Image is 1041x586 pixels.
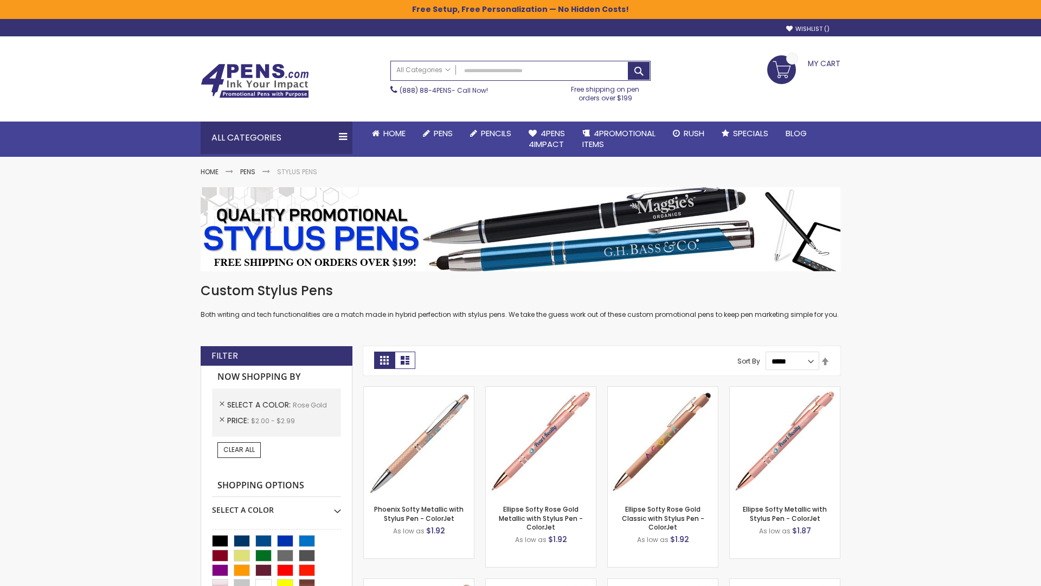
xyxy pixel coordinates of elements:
[582,128,656,150] span: 4PROMOTIONAL ITEMS
[201,282,840,300] h1: Custom Stylus Pens
[608,386,718,396] a: Ellipse Softy Rose Gold Classic with Stylus Pen - ColorJet-Rose Gold
[486,387,596,497] img: Ellipse Softy Rose Gold Metallic with Stylus Pen - ColorJet-Rose Gold
[733,128,768,139] span: Specials
[670,534,689,545] span: $1.92
[391,61,456,79] a: All Categories
[777,122,815,145] a: Blog
[730,386,840,396] a: Ellipse Softy Metallic with Stylus Pen - ColorJet-Rose Gold
[293,400,327,410] span: Rose Gold
[664,122,713,145] a: Rush
[737,356,760,366] label: Sort By
[574,122,664,157] a: 4PROMOTIONALITEMS
[363,122,414,145] a: Home
[792,525,811,536] span: $1.87
[414,122,461,145] a: Pens
[212,474,341,498] strong: Shopping Options
[529,128,565,150] span: 4Pens 4impact
[730,387,840,497] img: Ellipse Softy Metallic with Stylus Pen - ColorJet-Rose Gold
[520,122,574,157] a: 4Pens4impact
[374,352,395,369] strong: Grid
[426,525,445,536] span: $1.92
[223,445,255,454] span: Clear All
[227,399,293,410] span: Select A Color
[364,387,474,497] img: Phoenix Softy Metallic with Stylus Pen - ColorJet-Rose gold
[684,128,704,139] span: Rush
[212,497,341,515] div: Select A Color
[743,505,827,523] a: Ellipse Softy Metallic with Stylus Pen - ColorJet
[201,167,219,176] a: Home
[486,386,596,396] a: Ellipse Softy Rose Gold Metallic with Stylus Pen - ColorJet-Rose Gold
[481,128,511,139] span: Pencils
[499,505,583,531] a: Ellipse Softy Rose Gold Metallic with Stylus Pen - ColorJet
[786,128,807,139] span: Blog
[786,25,830,33] a: Wishlist
[364,386,474,396] a: Phoenix Softy Metallic with Stylus Pen - ColorJet-Rose gold
[461,122,520,145] a: Pencils
[400,86,488,95] span: - Call Now!
[548,534,567,545] span: $1.92
[201,282,840,320] div: Both writing and tech functionalities are a match made in hybrid perfection with stylus pens. We ...
[713,122,777,145] a: Specials
[608,387,718,497] img: Ellipse Softy Rose Gold Classic with Stylus Pen - ColorJet-Rose Gold
[211,350,238,362] strong: Filter
[201,63,309,98] img: 4Pens Custom Pens and Promotional Products
[212,366,341,388] strong: Now Shopping by
[201,122,352,154] div: All Categories
[622,505,704,531] a: Ellipse Softy Rose Gold Classic with Stylus Pen - ColorJet
[396,66,451,74] span: All Categories
[277,167,317,176] strong: Stylus Pens
[393,526,425,536] span: As low as
[383,128,406,139] span: Home
[434,128,453,139] span: Pens
[251,416,295,425] span: $2.00 - $2.99
[227,415,251,426] span: Price
[759,526,791,536] span: As low as
[217,442,261,457] a: Clear All
[374,505,464,523] a: Phoenix Softy Metallic with Stylus Pen - ColorJet
[201,187,840,271] img: Stylus Pens
[400,86,452,95] a: (888) 88-4PENS
[637,535,669,544] span: As low as
[560,81,651,103] div: Free shipping on pen orders over $199
[515,535,547,544] span: As low as
[240,167,255,176] a: Pens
